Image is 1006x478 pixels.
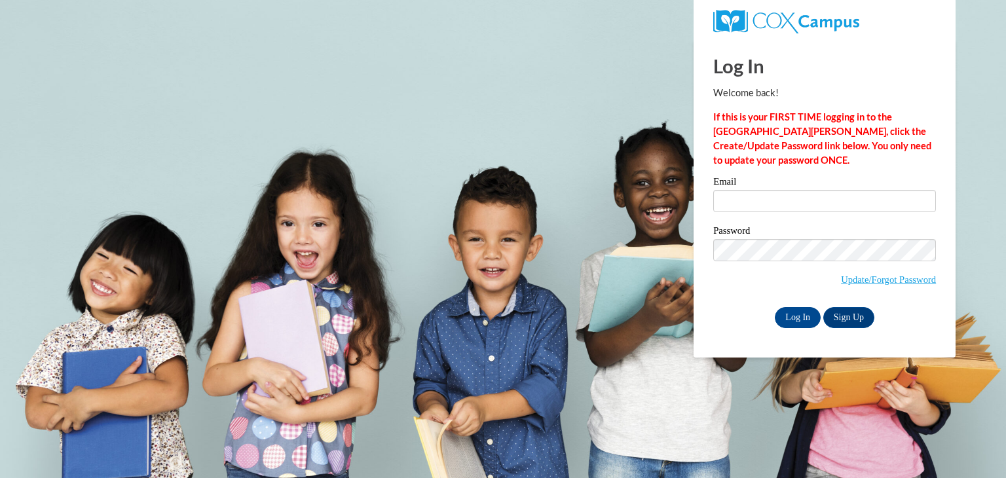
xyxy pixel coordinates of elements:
[713,10,859,33] img: COX Campus
[775,307,821,328] input: Log In
[713,52,936,79] h1: Log In
[841,274,936,285] a: Update/Forgot Password
[713,177,936,190] label: Email
[713,226,936,239] label: Password
[713,111,931,166] strong: If this is your FIRST TIME logging in to the [GEOGRAPHIC_DATA][PERSON_NAME], click the Create/Upd...
[713,86,936,100] p: Welcome back!
[823,307,874,328] a: Sign Up
[713,15,859,26] a: COX Campus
